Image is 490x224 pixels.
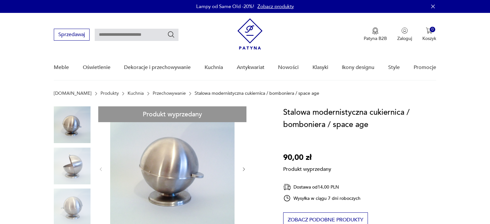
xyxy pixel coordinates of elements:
[257,3,294,10] a: Zobacz produkty
[54,29,90,41] button: Sprzedawaj
[283,151,331,164] p: 90,00 zł
[364,27,387,42] a: Ikona medaluPatyna B2B
[124,55,191,80] a: Dekoracje i przechowywanie
[195,91,319,96] p: Stalowa modernistyczna cukiernica / bomboniera / space age
[205,55,223,80] a: Kuchnia
[372,27,379,34] img: Ikona medalu
[237,18,263,50] img: Patyna - sklep z meblami i dekoracjami vintage
[364,27,387,42] button: Patyna B2B
[196,3,254,10] p: Lampy od Same Old -20%!
[283,183,291,191] img: Ikona dostawy
[278,55,299,80] a: Nowości
[283,106,436,131] h1: Stalowa modernistyczna cukiernica / bomboniera / space age
[283,194,360,202] div: Wysyłka w ciągu 7 dni roboczych
[364,35,387,42] p: Patyna B2B
[312,55,328,80] a: Klasyki
[397,27,412,42] button: Zaloguj
[397,35,412,42] p: Zaloguj
[101,91,119,96] a: Produkty
[430,27,435,32] div: 0
[54,55,69,80] a: Meble
[388,55,400,80] a: Style
[342,55,374,80] a: Ikony designu
[422,27,436,42] button: 0Koszyk
[128,91,144,96] a: Kuchnia
[283,183,360,191] div: Dostawa od 14,00 PLN
[153,91,186,96] a: Przechowywanie
[54,91,91,96] a: [DOMAIN_NAME]
[422,35,436,42] p: Koszyk
[83,55,110,80] a: Oświetlenie
[283,164,331,173] p: Produkt wyprzedany
[426,27,432,34] img: Ikona koszyka
[167,31,175,38] button: Szukaj
[237,55,264,80] a: Antykwariat
[401,27,408,34] img: Ikonka użytkownika
[54,33,90,37] a: Sprzedawaj
[414,55,436,80] a: Promocje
